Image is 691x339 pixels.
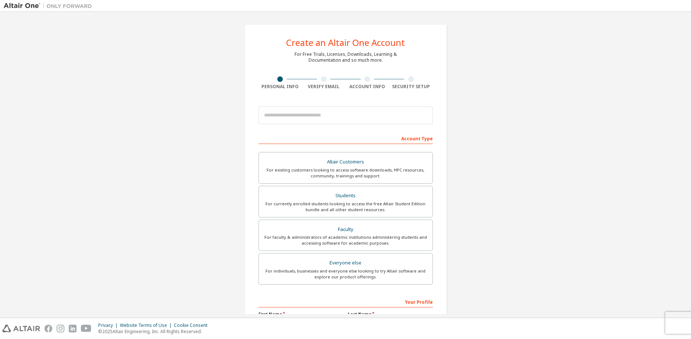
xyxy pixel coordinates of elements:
[263,268,428,280] div: For individuals, businesses and everyone else looking to try Altair software and explore our prod...
[263,234,428,246] div: For faculty & administrators of academic institutions administering students and accessing softwa...
[69,325,76,332] img: linkedin.svg
[4,2,96,10] img: Altair One
[259,311,343,317] label: First Name
[286,38,405,47] div: Create an Altair One Account
[259,84,302,90] div: Personal Info
[259,132,433,144] div: Account Type
[348,311,433,317] label: Last Name
[263,167,428,179] div: For existing customers looking to access software downloads, HPC resources, community, trainings ...
[263,157,428,167] div: Altair Customers
[263,258,428,268] div: Everyone else
[44,325,52,332] img: facebook.svg
[2,325,40,332] img: altair_logo.svg
[81,325,92,332] img: youtube.svg
[120,322,174,328] div: Website Terms of Use
[346,84,389,90] div: Account Info
[259,296,433,307] div: Your Profile
[302,84,346,90] div: Verify Email
[98,328,212,335] p: © 2025 Altair Engineering, Inc. All Rights Reserved.
[263,191,428,201] div: Students
[174,322,212,328] div: Cookie Consent
[57,325,64,332] img: instagram.svg
[295,51,397,63] div: For Free Trials, Licenses, Downloads, Learning & Documentation and so much more.
[389,84,433,90] div: Security Setup
[263,201,428,213] div: For currently enrolled students looking to access the free Altair Student Edition bundle and all ...
[263,224,428,235] div: Faculty
[98,322,120,328] div: Privacy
